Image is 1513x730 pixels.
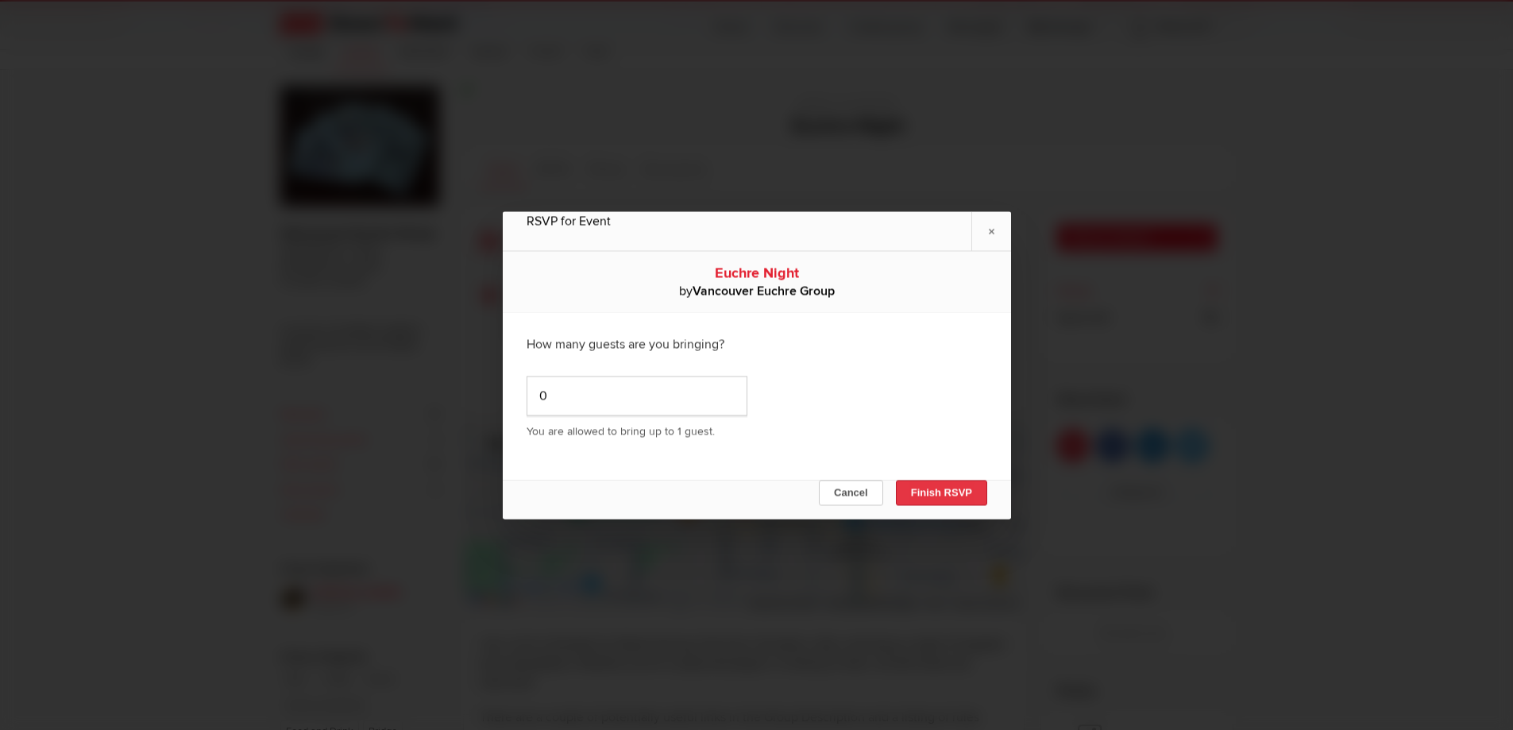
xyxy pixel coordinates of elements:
button: Cancel [819,480,883,505]
div: RSVP for Event [527,211,987,230]
div: How many guests are you bringing? [527,324,987,364]
div: by [527,282,987,299]
b: Vancouver Euchre Group [693,283,835,299]
a: × [971,211,1011,250]
div: Euchre Night [527,263,987,282]
p: You are allowed to bring up to 1 guest. [527,423,987,439]
button: Finish RSVP [895,480,986,505]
